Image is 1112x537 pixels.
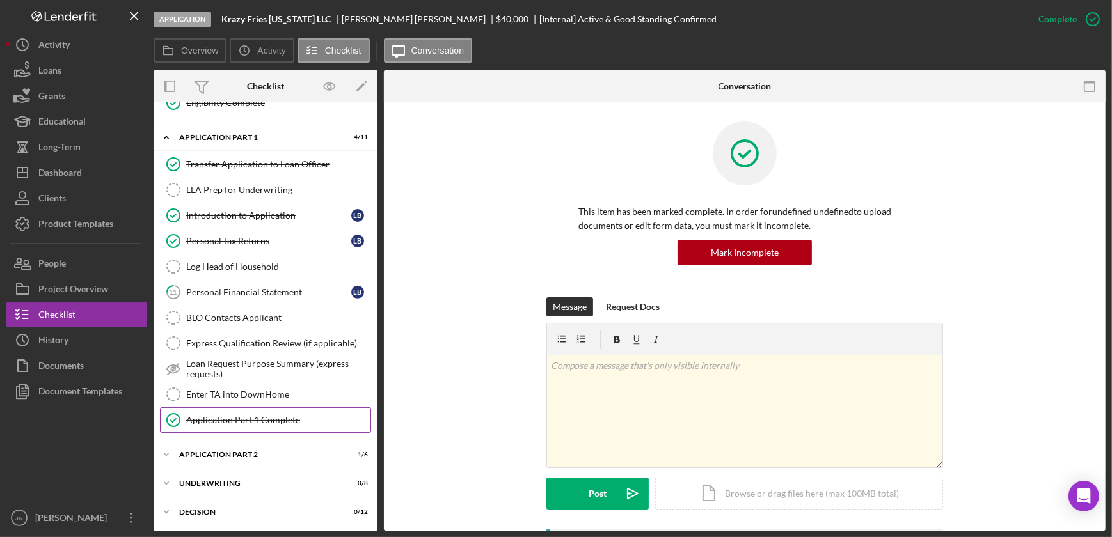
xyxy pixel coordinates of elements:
div: Open Intercom Messenger [1068,481,1099,511]
label: Conversation [411,45,465,56]
div: Dashboard [38,160,82,189]
div: Educational [38,109,86,137]
button: Post [546,478,649,510]
div: Transfer Application to Loan Officer [186,159,370,169]
button: Mark Incomplete [678,240,812,265]
button: Educational [6,109,147,134]
a: Application Part 1 Complete [160,407,371,433]
div: Request Docs [606,297,660,316]
div: Application Part 1 Complete [186,415,370,425]
div: Grants [38,83,65,112]
div: People [38,251,66,279]
label: Overview [181,45,218,56]
a: Transfer Application to Loan Officer [160,152,371,177]
div: L B [351,209,364,222]
div: Checklist [247,81,284,91]
div: Underwriting [179,479,336,487]
div: BLO Contacts Applicant [186,313,370,323]
button: Clients [6,185,147,211]
div: Mark Incomplete [711,240,779,265]
div: Express Qualification Review (if applicable) [186,338,370,348]
a: Enter TA into DownHome [160,382,371,407]
button: Activity [6,32,147,58]
button: JN[PERSON_NAME] [6,505,147,531]
button: Project Overview [6,276,147,302]
div: Loans [38,58,61,86]
label: Checklist [325,45,361,56]
div: History [38,327,68,356]
a: 11Personal Financial StatementLB [160,279,371,305]
div: Application Part 1 [179,134,336,141]
a: Loan Request Purpose Summary (express requests) [160,356,371,382]
div: 0 / 8 [345,479,368,487]
div: Project Overview [38,276,108,305]
div: 4 / 11 [345,134,368,141]
a: LLA Prep for Underwriting [160,177,371,203]
div: Application [154,12,211,27]
div: Post [589,478,607,510]
div: [PERSON_NAME] [32,505,115,534]
button: Checklist [6,302,147,327]
button: Product Templates [6,211,147,237]
button: Activity [230,38,294,63]
div: Application Part 2 [179,451,336,458]
div: Personal Financial Statement [186,287,351,297]
div: Long-Term [38,134,81,163]
button: Long-Term [6,134,147,160]
p: This item has been marked complete. In order for undefined undefined to upload documents or edit ... [578,205,911,233]
button: Message [546,297,593,316]
a: Grants [6,83,147,109]
div: Decision [179,508,336,516]
div: 1 / 6 [345,451,368,458]
button: Request Docs [600,297,666,316]
span: $40,000 [496,13,529,24]
a: Express Qualification Review (if applicable) [160,331,371,356]
a: Personal Tax ReturnsLB [160,228,371,254]
label: Activity [257,45,285,56]
div: Document Templates [38,378,122,407]
button: History [6,327,147,353]
div: Complete [1038,6,1077,32]
a: Eligibility Complete [160,90,371,116]
div: 0 / 12 [345,508,368,516]
div: Eligibility Complete [186,98,370,108]
div: Clients [38,185,66,214]
tspan: 11 [170,288,177,296]
button: Overview [154,38,226,63]
div: Message [553,297,587,316]
b: Krazy Fries [US_STATE] LLC [221,14,331,24]
button: People [6,251,147,276]
div: Loan Request Purpose Summary (express requests) [186,359,370,379]
button: Conversation [384,38,473,63]
button: Complete [1026,6,1106,32]
a: BLO Contacts Applicant [160,305,371,331]
button: Checklist [298,38,370,63]
a: Introduction to ApplicationLB [160,203,371,228]
div: Introduction to Application [186,210,351,221]
div: L B [351,235,364,247]
div: Documents [38,353,84,382]
div: Checklist [38,302,75,331]
div: [PERSON_NAME] [PERSON_NAME] [342,14,496,24]
button: Loans [6,58,147,83]
text: JN [15,515,23,522]
button: Documents [6,353,147,378]
div: Conversation [719,81,772,91]
button: Document Templates [6,378,147,404]
div: Personal Tax Returns [186,236,351,246]
div: LLA Prep for Underwriting [186,185,370,195]
button: Dashboard [6,160,147,185]
div: L B [351,286,364,299]
a: Log Head of Household [160,254,371,279]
